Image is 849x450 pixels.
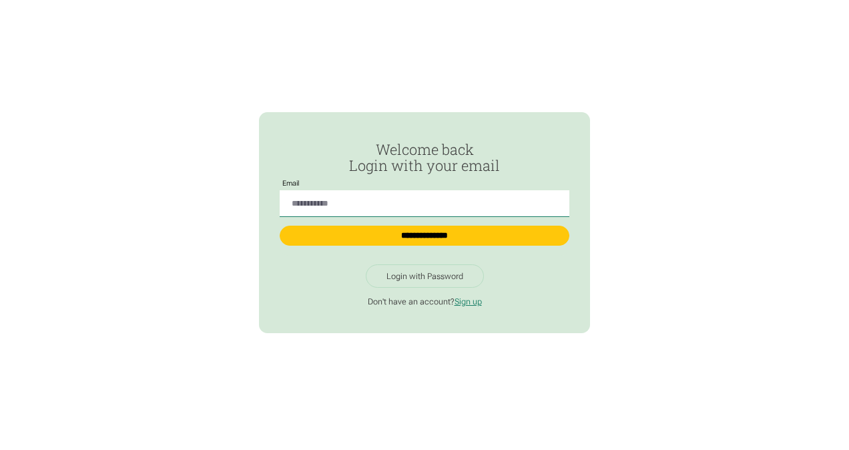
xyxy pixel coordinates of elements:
a: Sign up [455,296,482,306]
p: Don't have an account? [280,296,570,307]
form: Passwordless Login [280,142,570,256]
h2: Welcome back Login with your email [280,142,570,174]
label: Email [280,180,303,188]
div: Login with Password [386,271,463,282]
